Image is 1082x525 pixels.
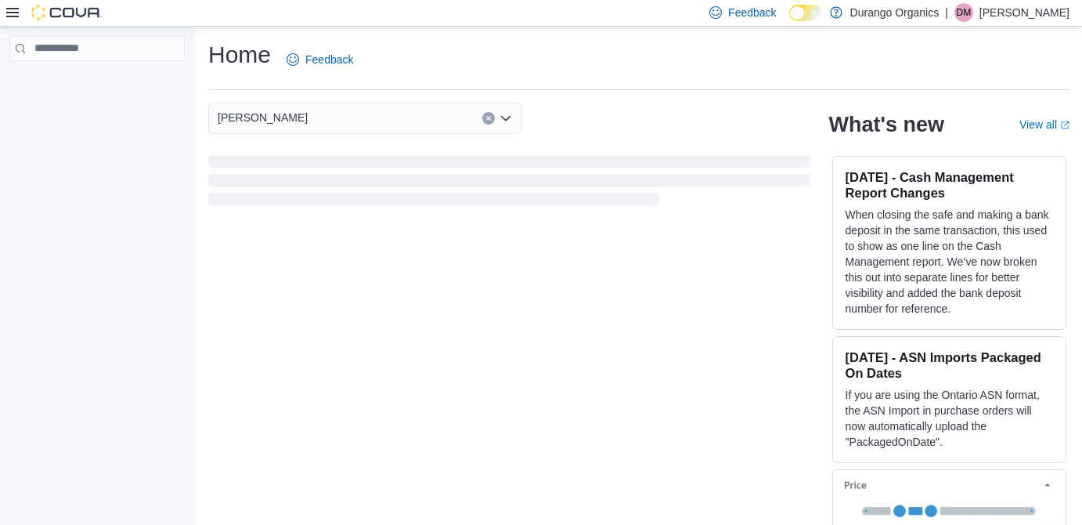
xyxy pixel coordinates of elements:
[850,3,940,22] p: Durango Organics
[482,112,495,125] button: Clear input
[846,387,1053,450] p: If you are using the Ontario ASN format, the ASN Import in purchase orders will now automatically...
[305,52,353,67] span: Feedback
[280,44,359,75] a: Feedback
[846,169,1053,201] h3: [DATE] - Cash Management Report Changes
[954,3,973,22] div: Daniel Mendoza
[208,158,810,208] span: Loading
[208,39,271,71] h1: Home
[829,112,944,137] h2: What's new
[979,3,1069,22] p: [PERSON_NAME]
[789,21,790,22] span: Dark Mode
[1060,121,1069,130] svg: External link
[1019,118,1069,131] a: View allExternal link
[945,3,948,22] p: |
[500,112,512,125] button: Open list of options
[728,5,776,20] span: Feedback
[846,349,1053,381] h3: [DATE] - ASN Imports Packaged On Dates
[31,5,102,20] img: Cova
[789,5,822,21] input: Dark Mode
[9,64,185,102] nav: Complex example
[218,108,308,127] span: [PERSON_NAME]
[846,207,1053,317] p: When closing the safe and making a bank deposit in the same transaction, this used to show as one...
[957,3,972,22] span: DM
